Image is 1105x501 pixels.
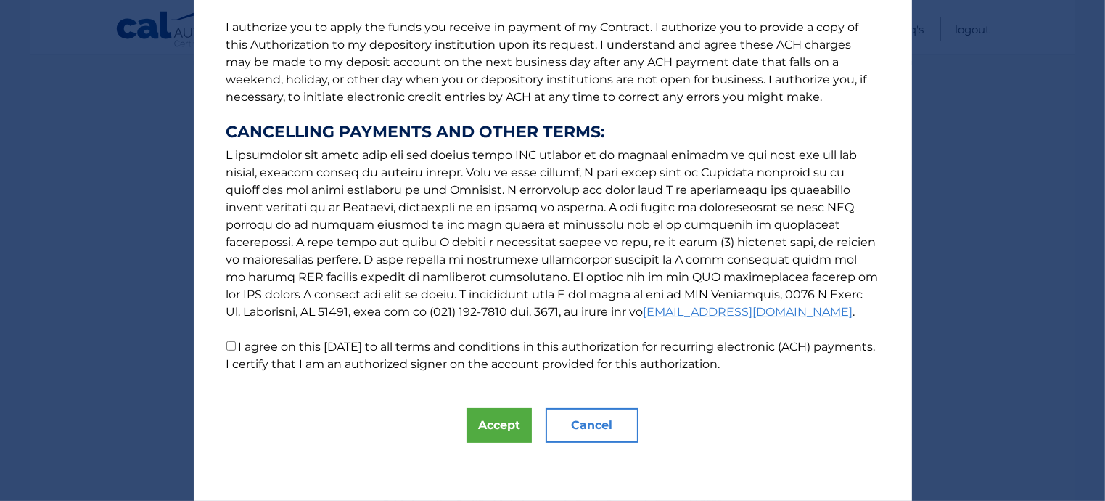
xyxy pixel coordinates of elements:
label: I agree on this [DATE] to all terms and conditions in this authorization for recurring electronic... [226,340,876,371]
a: [EMAIL_ADDRESS][DOMAIN_NAME] [644,305,853,319]
button: Cancel [546,408,638,443]
strong: CANCELLING PAYMENTS AND OTHER TERMS: [226,123,879,141]
button: Accept [467,408,532,443]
